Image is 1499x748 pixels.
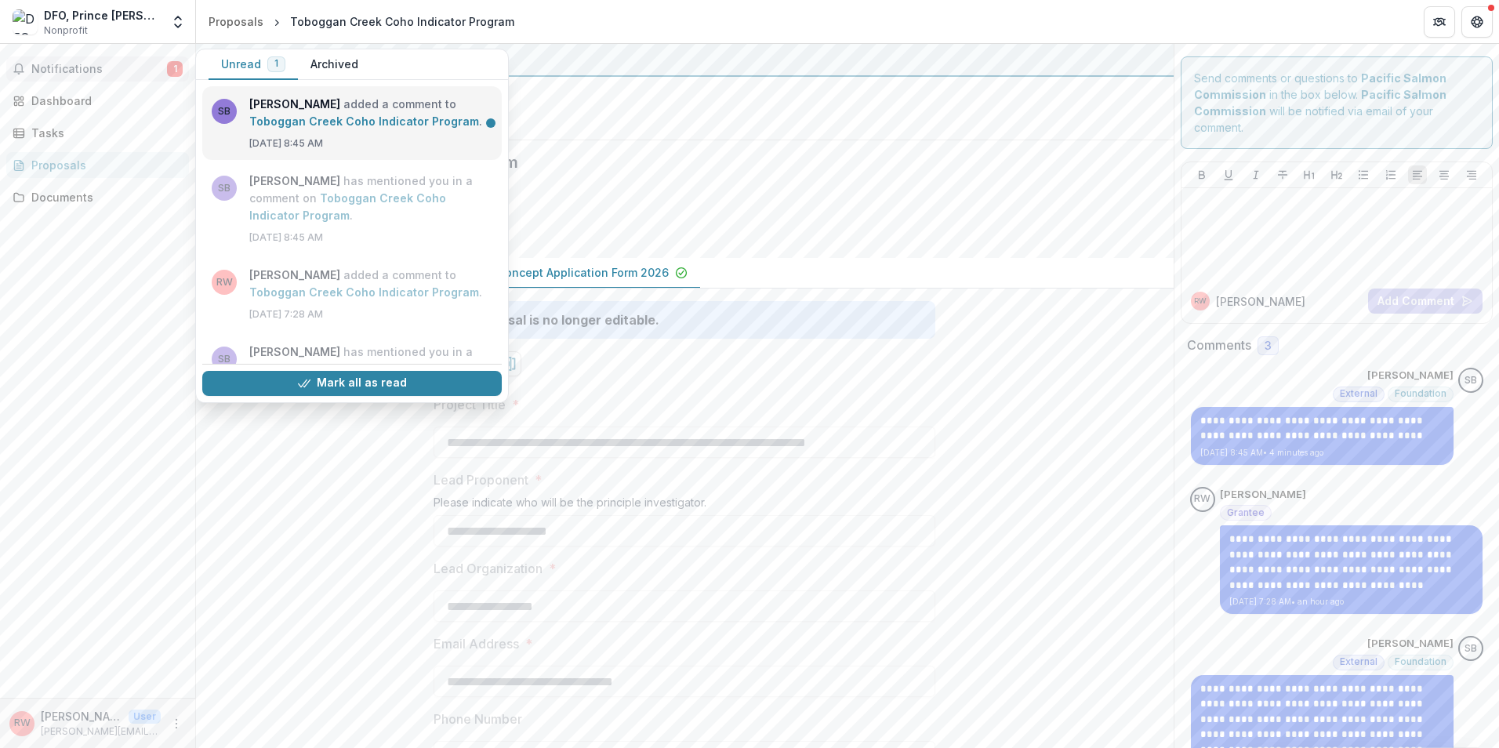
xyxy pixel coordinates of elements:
[202,371,502,396] button: Mark all as read
[209,49,298,80] button: Unread
[209,50,1161,69] div: Pacific Salmon Commission
[1340,656,1377,667] span: External
[41,708,122,724] p: [PERSON_NAME]
[1367,636,1454,652] p: [PERSON_NAME]
[14,718,31,728] div: Ryan Whitmore
[1216,293,1305,310] p: [PERSON_NAME]
[434,496,935,515] div: Please indicate who will be the principle investigator.
[31,63,167,76] span: Notifications
[1465,644,1477,654] div: Sascha Bendt
[44,24,88,38] span: Nonprofit
[249,172,492,224] p: has mentioned you in a comment on .
[1220,487,1306,503] p: [PERSON_NAME]
[1219,165,1238,184] button: Underline
[434,395,506,414] p: Project Title
[1395,656,1446,667] span: Foundation
[298,49,371,80] button: Archived
[249,267,492,301] p: added a comment to .
[434,634,519,653] p: Email Address
[1187,338,1251,353] h2: Comments
[1381,165,1400,184] button: Ordered List
[202,10,521,33] nav: breadcrumb
[434,559,543,578] p: Lead Organization
[44,7,161,24] div: DFO, Prince [PERSON_NAME]
[1227,507,1265,518] span: Grantee
[249,362,446,393] a: Toboggan Creek Coho Indicator Program
[1194,297,1207,305] div: Ryan Whitmore
[1367,368,1454,383] p: [PERSON_NAME]
[1247,165,1265,184] button: Italicize
[471,310,659,329] div: Proposal is no longer editable.
[1265,340,1272,353] span: 3
[1229,596,1473,608] p: [DATE] 7:28 AM • an hour ago
[434,470,528,489] p: Lead Proponent
[249,114,479,128] a: Toboggan Creek Coho Indicator Program
[167,61,183,77] span: 1
[1181,56,1494,149] div: Send comments or questions to in the box below. will be notified via email of your comment.
[1408,165,1427,184] button: Align Left
[249,96,492,130] p: added a comment to .
[167,714,186,733] button: More
[496,351,521,376] button: download-proposal
[209,153,1136,172] h2: Toboggan Creek Coho Indicator Program
[167,6,189,38] button: Open entity switcher
[6,152,189,178] a: Proposals
[41,724,161,739] p: [PERSON_NAME][EMAIL_ADDRESS][PERSON_NAME][DOMAIN_NAME]
[31,189,176,205] div: Documents
[31,125,176,141] div: Tasks
[1465,376,1477,386] div: Sascha Bendt
[6,88,189,114] a: Dashboard
[1461,6,1493,38] button: Get Help
[202,10,270,33] a: Proposals
[1340,388,1377,399] span: External
[249,343,492,395] p: has mentioned you in a comment on .
[1300,165,1319,184] button: Heading 1
[1354,165,1373,184] button: Bullet List
[1194,494,1210,504] div: Ryan Whitmore
[274,58,278,69] span: 1
[290,13,514,30] div: Toboggan Creek Coho Indicator Program
[1395,388,1446,399] span: Foundation
[1368,289,1483,314] button: Add Comment
[209,13,263,30] div: Proposals
[249,285,479,299] a: Toboggan Creek Coho Indicator Program
[13,9,38,34] img: DFO, Prince Rupert
[1327,165,1346,184] button: Heading 2
[31,93,176,109] div: Dashboard
[6,120,189,146] a: Tasks
[249,191,446,222] a: Toboggan Creek Coho Indicator Program
[6,56,189,82] button: Notifications1
[434,710,522,728] p: Phone Number
[1435,165,1454,184] button: Align Center
[1273,165,1292,184] button: Strike
[1192,165,1211,184] button: Bold
[1200,447,1444,459] p: [DATE] 8:45 AM • 4 minutes ago
[6,184,189,210] a: Documents
[1424,6,1455,38] button: Partners
[129,710,161,724] p: User
[1462,165,1481,184] button: Align Right
[31,157,176,173] div: Proposals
